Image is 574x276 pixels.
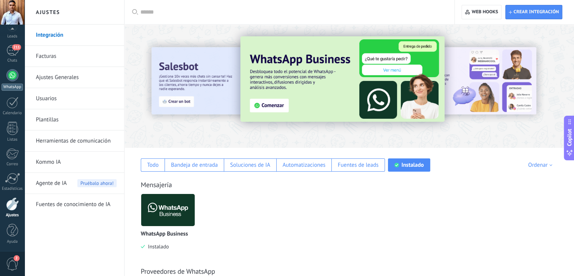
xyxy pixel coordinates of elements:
span: Web hooks [472,9,498,15]
div: Fuentes de leads [338,161,379,169]
li: Usuarios [25,88,124,109]
div: Chats [2,58,23,63]
a: Herramientas de comunicación [36,130,117,152]
div: Bandeja de entrada [171,161,218,169]
a: Fuentes de conocimiento de IA [36,194,117,215]
a: Proveedores de WhatsApp [141,267,215,276]
a: Integración [36,25,117,46]
li: Ajustes Generales [25,67,124,88]
div: Automatizaciones [283,161,326,169]
div: WhatsApp [2,84,23,91]
div: Ajustes [2,213,23,218]
a: Kommo IA [36,152,117,173]
p: WhatsApp Business [141,231,188,237]
a: Facturas [36,46,117,67]
img: Slide 1 [375,47,536,115]
a: Agente de IAPruébalo ahora! [36,173,117,194]
li: Plantillas [25,109,124,130]
div: Listas [2,137,23,142]
li: Agente de IA [25,173,124,194]
div: Leads [2,34,23,39]
img: Slide 3 [240,36,445,122]
div: Calendario [2,111,23,116]
li: Herramientas de comunicación [25,130,124,152]
button: Web hooks [462,5,501,19]
a: Plantillas [36,109,117,130]
div: Ordenar [528,161,555,169]
span: Copilot [566,129,573,146]
span: Pruébalo ahora! [77,179,117,187]
li: Facturas [25,46,124,67]
div: Estadísticas [2,186,23,191]
li: Integración [25,25,124,46]
img: logo_main.png [141,192,195,228]
a: Usuarios [36,88,117,109]
span: Crear integración [514,9,559,15]
span: Instalado [145,243,169,250]
span: Agente de IA [36,173,67,194]
div: Soluciones de IA [230,161,270,169]
div: Ayuda [2,239,23,244]
a: Ajustes Generales [36,67,117,88]
div: Todo [147,161,159,169]
div: WhatsApp Business [141,194,201,261]
button: Crear integración [505,5,562,19]
a: Mensajería [141,180,172,189]
div: Correo [2,162,23,167]
img: Slide 2 [151,47,312,115]
li: Fuentes de conocimiento de IA [25,194,124,215]
span: 211 [12,44,21,50]
li: Kommo IA [25,152,124,173]
span: 2 [14,255,20,261]
div: Instalado [402,161,424,169]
